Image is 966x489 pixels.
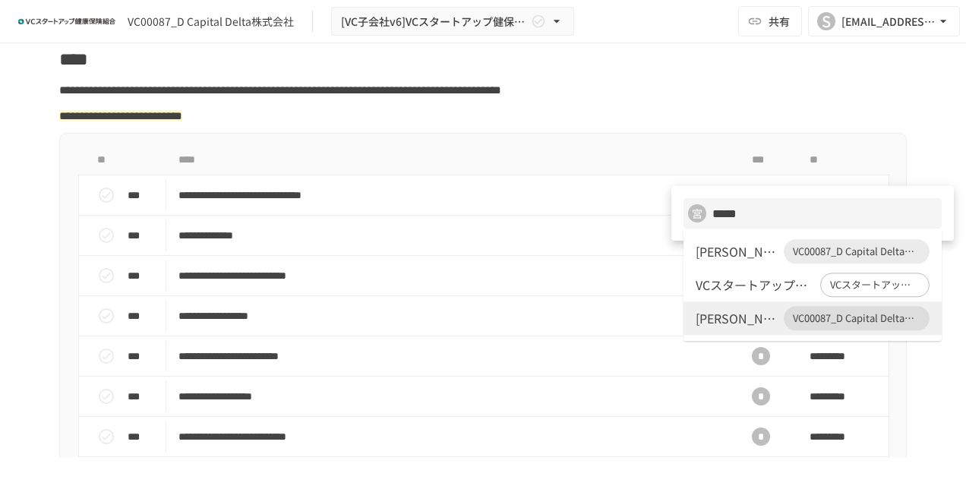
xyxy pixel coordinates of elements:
[696,242,778,260] div: [PERSON_NAME]
[696,309,778,327] div: [PERSON_NAME]
[696,276,814,294] div: VCスタートアップ健康保険組合
[784,244,930,260] span: VC00087_D Capital Delta株式会社
[688,204,706,222] div: 宮
[784,311,930,327] span: VC00087_D Capital Delta株式会社
[821,278,929,293] span: VCスタートアップ健康保険組合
